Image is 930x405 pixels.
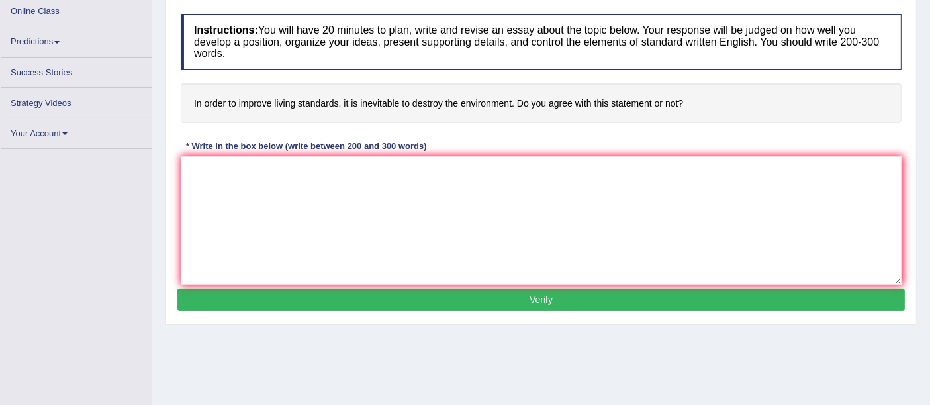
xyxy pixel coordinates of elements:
a: Strategy Videos [1,88,152,114]
a: Your Account [1,118,152,144]
div: * Write in the box below (write between 200 and 300 words) [181,140,432,152]
button: Verify [177,289,905,311]
a: Predictions [1,26,152,52]
h4: You will have 20 minutes to plan, write and revise an essay about the topic below. Your response ... [181,14,902,70]
h4: In order to improve living standards, it is inevitable to destroy the environment. Do you agree w... [181,83,902,124]
a: Success Stories [1,58,152,83]
b: Instructions: [194,24,258,36]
